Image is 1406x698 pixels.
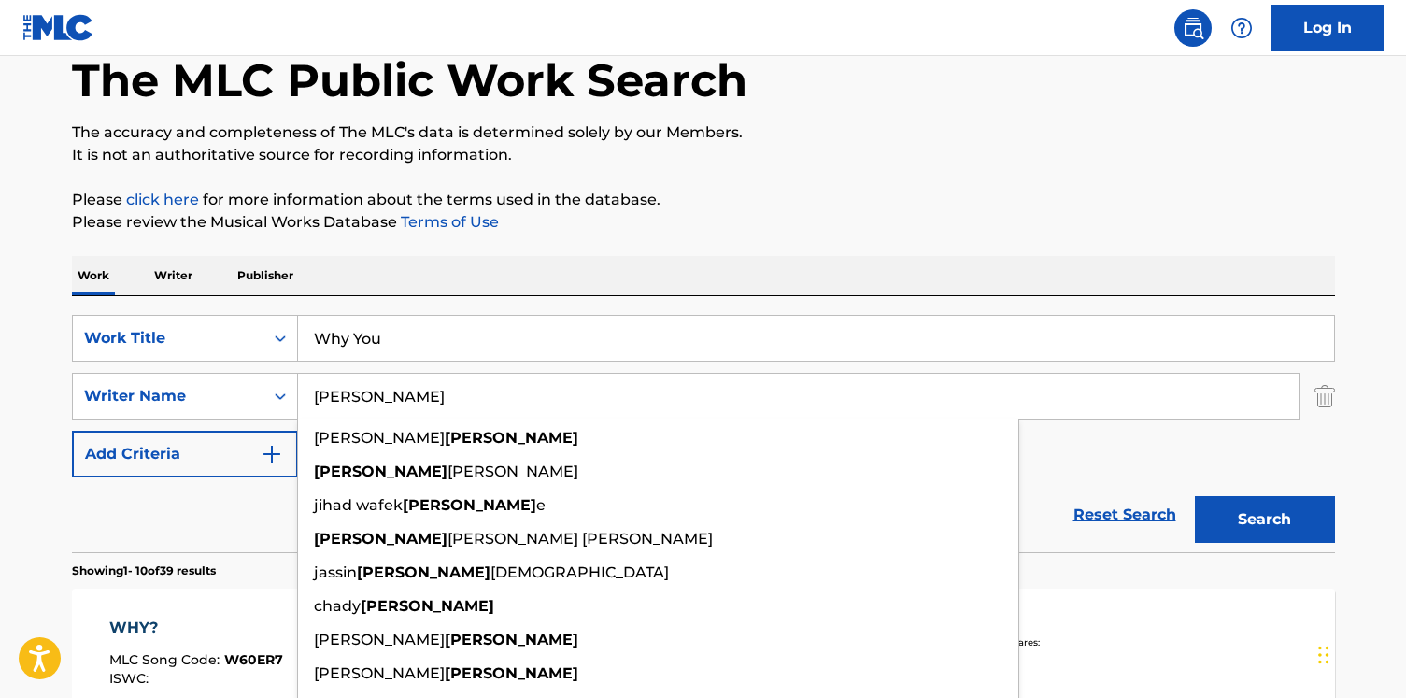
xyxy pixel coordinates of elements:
strong: [PERSON_NAME] [357,563,490,581]
span: [DEMOGRAPHIC_DATA] [490,563,669,581]
span: jassin [314,563,357,581]
strong: [PERSON_NAME] [314,530,447,548]
strong: [PERSON_NAME] [314,463,447,480]
span: e [536,496,546,514]
img: search [1182,17,1204,39]
span: [PERSON_NAME] [314,631,445,648]
img: help [1230,17,1253,39]
img: Delete Criterion [1314,373,1335,420]
div: Work Title [84,327,252,349]
h1: The MLC Public Work Search [72,52,747,108]
strong: [PERSON_NAME] [445,631,578,648]
div: Help [1223,9,1260,47]
span: chady [314,597,361,615]
div: Writer Name [84,385,252,407]
a: Reset Search [1064,494,1186,535]
div: WHY? [109,617,283,639]
strong: [PERSON_NAME] [445,429,578,447]
span: [PERSON_NAME] [314,664,445,682]
div: Widget chat [1313,608,1406,698]
p: The accuracy and completeness of The MLC's data is determined solely by our Members. [72,121,1335,144]
p: Please review the Musical Works Database [72,211,1335,234]
button: Add Criteria [72,431,298,477]
p: Work [72,256,115,295]
p: It is not an authoritative source for recording information. [72,144,1335,166]
p: Showing 1 - 10 of 39 results [72,563,216,579]
span: jihad wafek [314,496,403,514]
iframe: Chat Widget [1313,608,1406,698]
a: Log In [1271,5,1384,51]
p: Please for more information about the terms used in the database. [72,189,1335,211]
strong: [PERSON_NAME] [403,496,536,514]
span: ISWC : [109,670,153,687]
a: click here [126,191,199,208]
button: Search [1195,496,1335,543]
form: Search Form [72,315,1335,552]
img: MLC Logo [22,14,94,41]
a: Public Search [1174,9,1212,47]
p: Writer [149,256,198,295]
div: Trascina [1318,627,1329,683]
a: Terms of Use [397,213,499,231]
span: MLC Song Code : [109,651,224,668]
span: W60ER7 [224,651,283,668]
p: Publisher [232,256,299,295]
strong: [PERSON_NAME] [445,664,578,682]
span: [PERSON_NAME] [447,463,578,480]
strong: [PERSON_NAME] [361,597,494,615]
span: [PERSON_NAME] [314,429,445,447]
span: [PERSON_NAME] [PERSON_NAME] [447,530,713,548]
img: 9d2ae6d4665cec9f34b9.svg [261,443,283,465]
